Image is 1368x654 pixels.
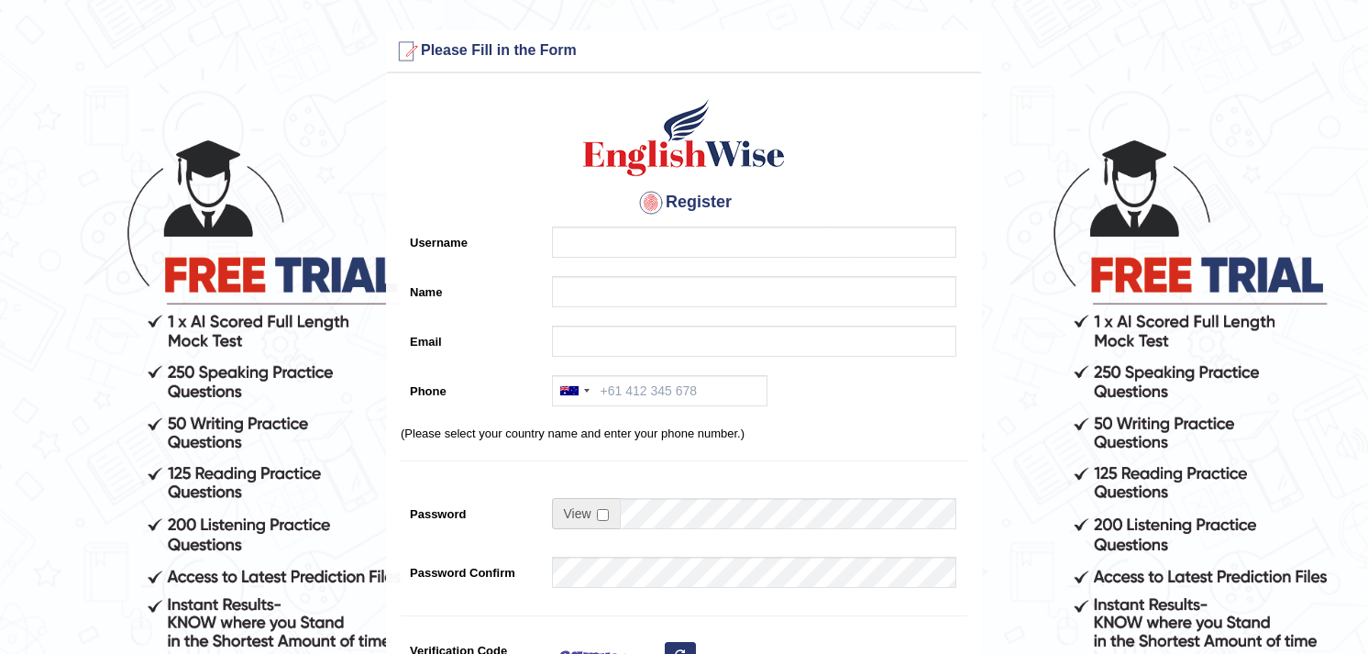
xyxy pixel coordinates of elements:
label: Username [401,227,543,251]
h3: Please Fill in the Form [392,37,976,66]
label: Phone [401,375,543,400]
div: Australia: +61 [553,376,595,405]
label: Password [401,498,543,523]
label: Email [401,326,543,350]
label: Password Confirm [401,557,543,582]
label: Name [401,276,543,301]
img: Logo of English Wise create a new account for intelligent practice with AI [579,96,789,179]
h4: Register [401,188,967,217]
input: +61 412 345 678 [552,375,767,406]
input: Show/Hide Password [597,509,609,521]
p: (Please select your country name and enter your phone number.) [401,425,967,442]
